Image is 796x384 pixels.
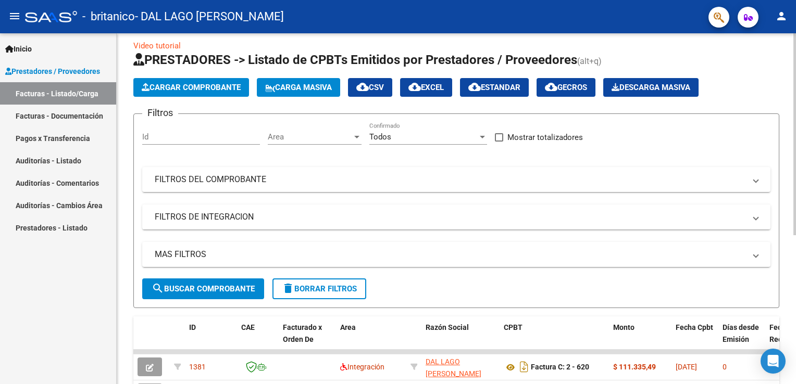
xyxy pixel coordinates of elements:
[537,78,595,97] button: Gecros
[500,316,609,362] datatable-header-cell: CPBT
[237,316,279,362] datatable-header-cell: CAE
[133,53,577,67] span: PRESTADORES -> Listado de CPBTs Emitidos por Prestadores / Proveedores
[142,204,770,229] mat-expansion-panel-header: FILTROS DE INTEGRACION
[400,78,452,97] button: EXCEL
[135,5,284,28] span: - DAL LAGO [PERSON_NAME]
[152,284,255,293] span: Buscar Comprobante
[340,323,356,331] span: Area
[279,316,336,362] datatable-header-cell: Facturado x Orden De
[356,81,369,93] mat-icon: cloud_download
[426,356,495,378] div: 24363989159
[142,83,241,92] span: Cargar Comprobante
[5,43,32,55] span: Inicio
[603,78,699,97] button: Descarga Masiva
[545,81,557,93] mat-icon: cloud_download
[142,242,770,267] mat-expansion-panel-header: MAS FILTROS
[336,316,406,362] datatable-header-cell: Area
[408,83,444,92] span: EXCEL
[676,363,697,371] span: [DATE]
[282,282,294,295] mat-icon: delete
[723,323,759,343] span: Días desde Emisión
[612,83,690,92] span: Descarga Masiva
[775,10,788,22] mat-icon: person
[603,78,699,97] app-download-masive: Descarga masiva de comprobantes (adjuntos)
[348,78,392,97] button: CSV
[241,323,255,331] span: CAE
[676,323,713,331] span: Fecha Cpbt
[268,132,352,142] span: Area
[133,78,249,97] button: Cargar Comprobante
[133,41,181,50] a: Video tutorial
[507,131,583,144] span: Mostrar totalizadores
[671,316,718,362] datatable-header-cell: Fecha Cpbt
[761,349,786,374] div: Open Intercom Messenger
[613,363,656,371] strong: $ 111.335,49
[155,249,745,260] mat-panel-title: MAS FILTROS
[272,278,366,299] button: Borrar Filtros
[356,83,384,92] span: CSV
[613,323,635,331] span: Monto
[142,167,770,192] mat-expansion-panel-header: FILTROS DEL COMPROBANTE
[577,56,602,66] span: (alt+q)
[282,284,357,293] span: Borrar Filtros
[142,278,264,299] button: Buscar Comprobante
[718,316,765,362] datatable-header-cell: Días desde Emisión
[517,359,531,375] i: Descargar documento
[155,211,745,223] mat-panel-title: FILTROS DE INTEGRACION
[340,363,384,371] span: Integración
[283,323,322,343] span: Facturado x Orden De
[468,83,520,92] span: Estandar
[504,323,523,331] span: CPBT
[723,363,727,371] span: 0
[8,10,21,22] mat-icon: menu
[155,174,745,185] mat-panel-title: FILTROS DEL COMPROBANTE
[545,83,587,92] span: Gecros
[426,357,481,378] span: DAL LAGO [PERSON_NAME]
[531,363,589,372] strong: Factura C: 2 - 620
[408,81,421,93] mat-icon: cloud_download
[609,316,671,362] datatable-header-cell: Monto
[82,5,135,28] span: - britanico
[189,323,196,331] span: ID
[142,106,178,120] h3: Filtros
[257,78,340,97] button: Carga Masiva
[421,316,500,362] datatable-header-cell: Razón Social
[468,81,481,93] mat-icon: cloud_download
[460,78,529,97] button: Estandar
[189,363,206,371] span: 1381
[5,66,100,77] span: Prestadores / Proveedores
[369,132,391,142] span: Todos
[265,83,332,92] span: Carga Masiva
[185,316,237,362] datatable-header-cell: ID
[152,282,164,295] mat-icon: search
[426,323,469,331] span: Razón Social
